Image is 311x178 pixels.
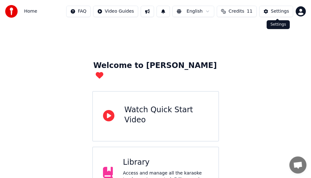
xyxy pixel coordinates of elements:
[5,5,18,18] img: youka
[123,157,208,168] div: Library
[93,61,217,81] div: Welcome to [PERSON_NAME]
[267,20,290,29] div: Settings
[259,6,293,17] button: Settings
[24,8,37,15] span: Home
[217,6,256,17] button: Credits11
[247,8,253,15] span: 11
[289,157,307,174] a: Open chat
[24,8,37,15] nav: breadcrumb
[93,6,138,17] button: Video Guides
[229,8,244,15] span: Credits
[66,6,91,17] button: FAQ
[271,8,289,15] div: Settings
[125,105,208,125] div: Watch Quick Start Video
